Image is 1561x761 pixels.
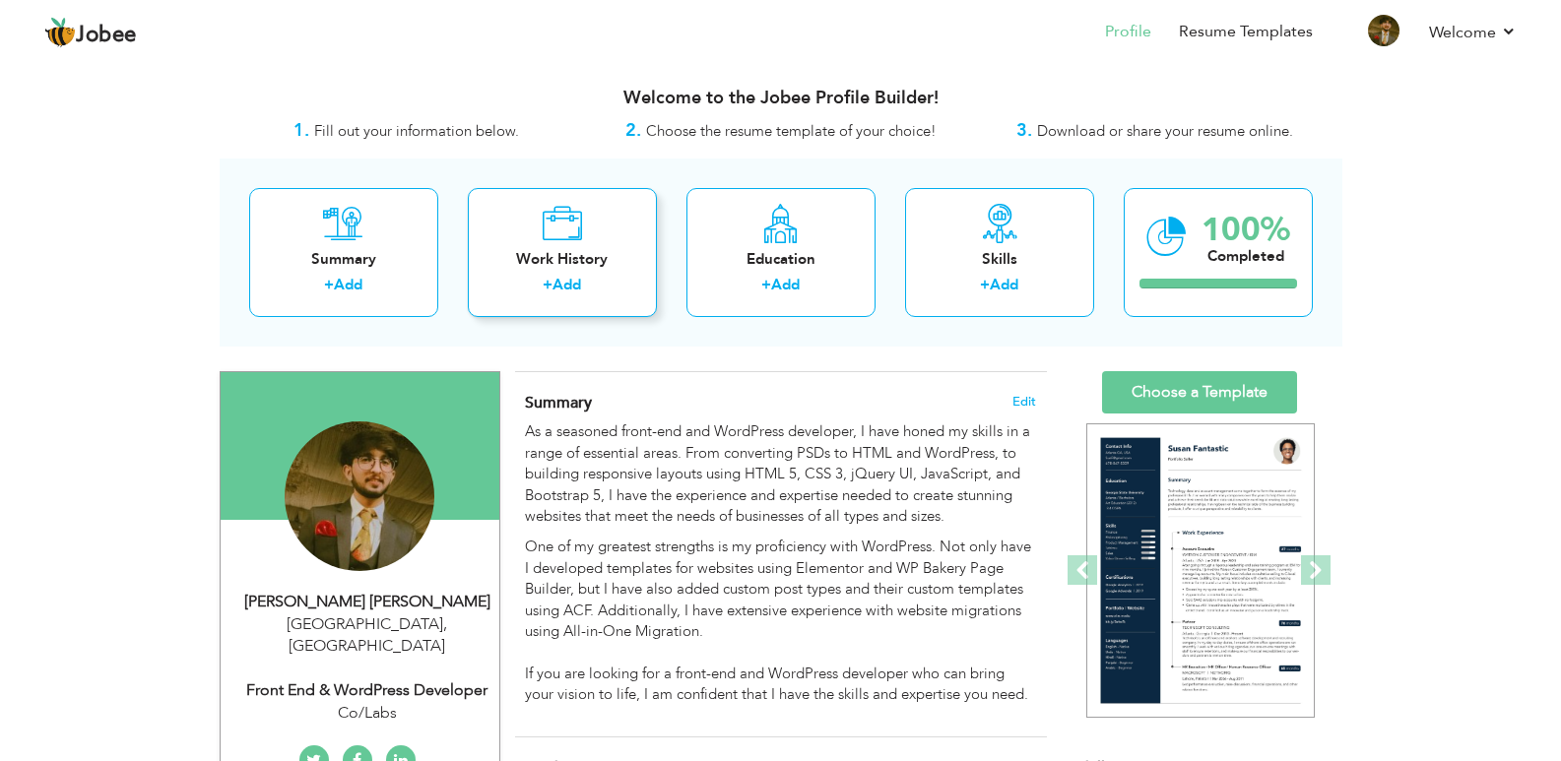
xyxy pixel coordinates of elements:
[525,393,1035,412] h4: Adding a summary is a quick and easy way to highlight your experience and interests.
[1179,21,1313,43] a: Resume Templates
[980,275,990,295] label: +
[1202,214,1290,246] div: 100%
[1016,118,1032,143] strong: 3.
[1368,15,1399,46] img: Profile Img
[990,275,1018,294] a: Add
[921,249,1078,270] div: Skills
[1105,21,1151,43] a: Profile
[702,249,860,270] div: Education
[1429,21,1517,44] a: Welcome
[543,275,553,295] label: +
[443,613,447,635] span: ,
[625,118,641,143] strong: 2.
[525,421,1035,527] p: As a seasoned front-end and WordPress developer, I have honed my skills in a range of essential a...
[265,249,423,270] div: Summary
[525,537,1035,705] p: One of my greatest strengths is my proficiency with WordPress. Not only have I developed template...
[1102,371,1297,413] a: Choose a Template
[44,17,76,48] img: jobee.io
[646,121,937,141] span: Choose the resume template of your choice!
[220,89,1342,108] h3: Welcome to the Jobee Profile Builder!
[314,121,519,141] span: Fill out your information below.
[553,275,581,294] a: Add
[1012,395,1036,409] span: Edit
[525,392,592,413] span: Summary
[293,118,309,143] strong: 1.
[324,275,334,295] label: +
[285,421,434,571] img: Syed Faizan Hussain Abidi
[235,679,499,702] div: Front End & WordPress Developer
[761,275,771,295] label: +
[44,17,137,48] a: Jobee
[235,613,499,659] div: [GEOGRAPHIC_DATA] [GEOGRAPHIC_DATA]
[771,275,800,294] a: Add
[484,249,641,270] div: Work History
[76,25,137,46] span: Jobee
[1202,246,1290,267] div: Completed
[1037,121,1293,141] span: Download or share your resume online.
[235,702,499,725] div: Co/Labs
[235,591,499,613] div: [PERSON_NAME] [PERSON_NAME]
[334,275,362,294] a: Add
